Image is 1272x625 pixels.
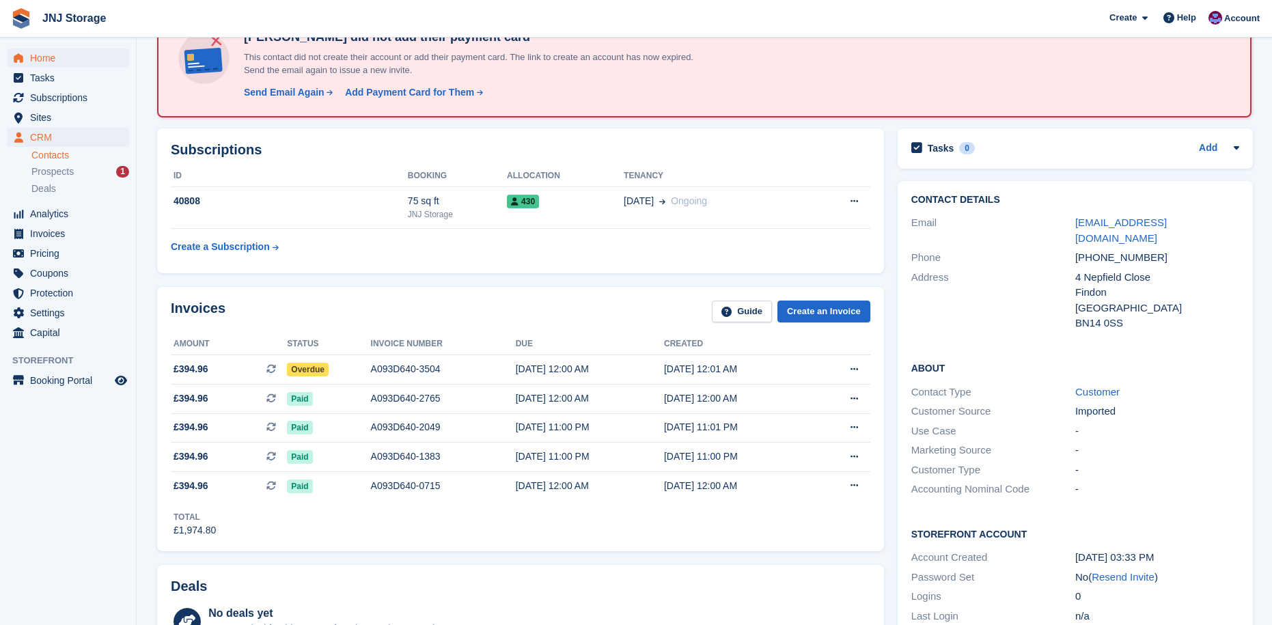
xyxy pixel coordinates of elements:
span: 430 [507,195,539,208]
div: [DATE] 11:00 PM [516,449,664,464]
h2: Tasks [928,142,954,154]
span: CRM [30,128,112,147]
span: Overdue [287,363,329,376]
div: [DATE] 12:00 AM [664,391,812,406]
h2: Invoices [171,301,225,323]
div: Send Email Again [244,85,324,100]
div: No [1075,570,1239,585]
span: Help [1177,11,1196,25]
span: [DATE] [624,194,654,208]
a: menu [7,68,129,87]
div: Last Login [911,609,1075,624]
div: A093D640-3504 [371,362,516,376]
span: Sites [30,108,112,127]
span: Pricing [30,244,112,263]
a: JNJ Storage [37,7,111,29]
div: Use Case [911,423,1075,439]
div: [DATE] 11:00 PM [664,449,812,464]
a: [EMAIL_ADDRESS][DOMAIN_NAME] [1075,217,1167,244]
a: menu [7,244,129,263]
span: Analytics [30,204,112,223]
th: Created [664,333,812,355]
div: A093D640-1383 [371,449,516,464]
div: Password Set [911,570,1075,585]
span: Capital [30,323,112,342]
a: Add Payment Card for Them [340,85,484,100]
div: n/a [1075,609,1239,624]
a: menu [7,48,129,68]
div: - [1075,423,1239,439]
span: Paid [287,421,312,434]
th: Allocation [507,165,624,187]
h2: Storefront Account [911,527,1240,540]
div: 1 [116,166,129,178]
a: Guide [712,301,772,323]
span: Coupons [30,264,112,283]
a: menu [7,128,129,147]
div: Contact Type [911,385,1075,400]
div: [DATE] 12:01 AM [664,362,812,376]
div: Add Payment Card for Them [345,85,474,100]
span: ( ) [1088,571,1158,583]
div: A093D640-2765 [371,391,516,406]
a: Prospects 1 [31,165,129,179]
a: Create an Invoice [777,301,870,323]
div: - [1075,482,1239,497]
div: [DATE] 12:00 AM [664,479,812,493]
span: Subscriptions [30,88,112,107]
th: Invoice number [371,333,516,355]
div: Phone [911,250,1075,266]
th: ID [171,165,408,187]
span: £394.96 [174,362,208,376]
a: menu [7,88,129,107]
div: [DATE] 11:01 PM [664,420,812,434]
span: £394.96 [174,449,208,464]
span: Storefront [12,354,136,367]
span: Account [1224,12,1260,25]
div: Email [911,215,1075,246]
span: Paid [287,392,312,406]
div: [DATE] 03:33 PM [1075,550,1239,566]
h2: Deals [171,579,207,594]
th: Due [516,333,664,355]
div: - [1075,443,1239,458]
span: Invoices [30,224,112,243]
div: 75 sq ft [408,194,507,208]
a: menu [7,303,129,322]
img: stora-icon-8386f47178a22dfd0bd8f6a31ec36ba5ce8667c1dd55bd0f319d3a0aa187defe.svg [11,8,31,29]
a: Preview store [113,372,129,389]
div: Address [911,270,1075,331]
div: A093D640-2049 [371,420,516,434]
div: Accounting Nominal Code [911,482,1075,497]
h2: Contact Details [911,195,1240,206]
div: 40808 [171,194,408,208]
div: 0 [1075,589,1239,605]
h2: Subscriptions [171,142,870,158]
div: 4 Nepfield Close [1075,270,1239,286]
div: Logins [911,589,1075,605]
div: £1,974.80 [174,523,216,538]
a: Add [1199,141,1217,156]
th: Amount [171,333,287,355]
div: A093D640-0715 [371,479,516,493]
h2: About [911,361,1240,374]
h4: [PERSON_NAME] did not add their payment card [238,29,717,45]
div: [PHONE_NUMBER] [1075,250,1239,266]
a: Customer [1075,386,1120,398]
div: [DATE] 12:00 AM [516,391,664,406]
span: £394.96 [174,420,208,434]
div: Findon [1075,285,1239,301]
span: Paid [287,450,312,464]
a: Resend Invite [1092,571,1155,583]
a: menu [7,224,129,243]
span: Booking Portal [30,371,112,390]
div: Customer Source [911,404,1075,419]
span: Protection [30,283,112,303]
a: menu [7,204,129,223]
th: Booking [408,165,507,187]
div: Customer Type [911,462,1075,478]
a: menu [7,283,129,303]
span: £394.96 [174,391,208,406]
p: This contact did not create their account or add their payment card. The link to create an accoun... [238,51,717,77]
div: BN14 0SS [1075,316,1239,331]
